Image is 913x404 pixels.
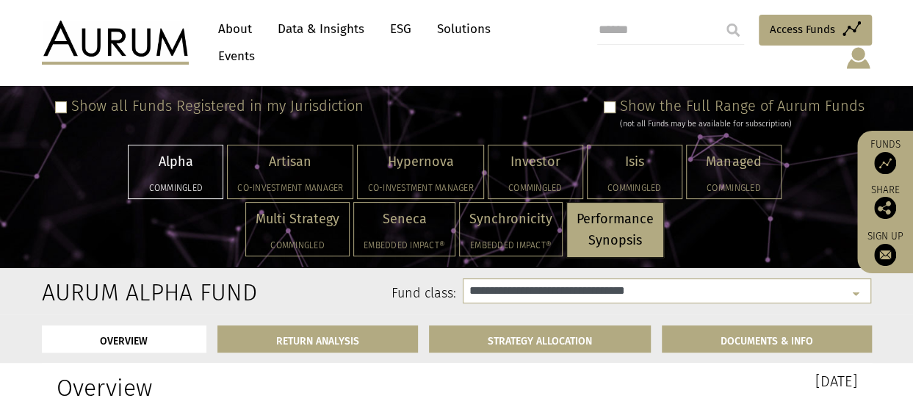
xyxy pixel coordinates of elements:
p: Synchronicity [469,209,552,230]
img: Sign up to our newsletter [874,244,896,266]
a: Sign up [865,230,906,266]
h5: Embedded Impact® [364,241,445,250]
p: Artisan [237,151,343,173]
h5: Commingled [498,184,573,192]
p: Performance Synopsis [577,209,654,251]
a: ESG [383,15,419,43]
a: STRATEGY ALLOCATION [429,325,651,353]
h5: Co-investment Manager [237,184,343,192]
img: Access Funds [874,152,896,174]
h2: Aurum Alpha Fund [42,278,162,306]
h5: Embedded Impact® [469,241,552,250]
input: Submit [718,15,748,45]
p: Seneca [364,209,445,230]
h5: Commingled [696,184,771,192]
p: Managed [696,151,771,173]
img: Aurum [42,21,189,65]
a: RETURN ANALYSIS [217,325,418,353]
div: Share [865,185,906,219]
p: Hypernova [367,151,473,173]
p: Alpha [138,151,213,173]
h3: [DATE] [468,374,857,389]
a: Access Funds [759,15,872,46]
a: Funds [865,138,906,174]
span: Access Funds [770,21,835,38]
label: Show the Full Range of Aurum Funds [620,97,865,115]
p: Investor [498,151,573,173]
img: account-icon.svg [845,46,872,71]
a: Solutions [430,15,498,43]
p: Multi Strategy [256,209,339,230]
label: Fund class: [184,284,456,303]
h5: Commingled [597,184,672,192]
a: Events [211,43,255,70]
label: Show all Funds Registered in my Jurisdiction [71,97,364,115]
a: About [211,15,259,43]
h1: Overview [57,374,446,402]
h5: Commingled [256,241,339,250]
div: (not all Funds may be available for subscription) [620,118,865,131]
a: Data & Insights [270,15,372,43]
h5: Co-investment Manager [367,184,473,192]
img: Share this post [874,197,896,219]
a: DOCUMENTS & INFO [662,325,872,353]
p: Isis [597,151,672,173]
h5: Commingled [138,184,213,192]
